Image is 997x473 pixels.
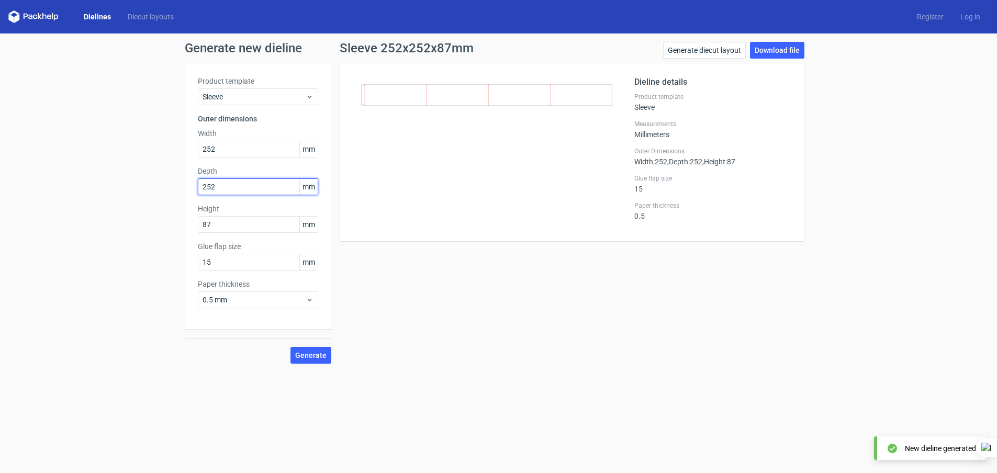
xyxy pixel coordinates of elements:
span: , Depth : 252 [667,157,702,166]
span: , Height : 87 [702,157,735,166]
span: 0.5 mm [203,295,306,305]
div: Millimeters [634,120,791,139]
span: Sleeve [203,92,306,102]
div: 0.5 [634,201,791,220]
label: Glue flap size [198,241,318,252]
span: Width : 252 [634,157,667,166]
span: mm [299,179,318,195]
a: Dielines [75,12,119,22]
button: Generate [290,347,331,364]
label: Measurements [634,120,791,128]
div: 15 [634,174,791,193]
span: Generate [295,352,327,359]
span: mm [299,254,318,270]
h1: Sleeve 252x252x87mm [340,42,474,54]
label: Product template [198,76,318,86]
label: Depth [198,166,318,176]
div: New dieline generated [905,443,976,454]
label: Paper thickness [634,201,791,210]
label: Glue flap size [634,174,791,183]
a: Log in [952,12,989,22]
a: Download file [750,42,804,59]
h3: Outer dimensions [198,114,318,124]
a: Generate diecut layout [663,42,746,59]
label: Outer Dimensions [634,147,791,155]
a: Diecut layouts [119,12,182,22]
label: Paper thickness [198,279,318,289]
label: Product template [634,93,791,101]
a: Register [909,12,952,22]
h2: Dieline details [634,76,791,88]
span: mm [299,217,318,232]
label: Width [198,128,318,139]
span: mm [299,141,318,157]
div: Sleeve [634,93,791,111]
h1: Generate new dieline [185,42,813,54]
label: Height [198,204,318,214]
